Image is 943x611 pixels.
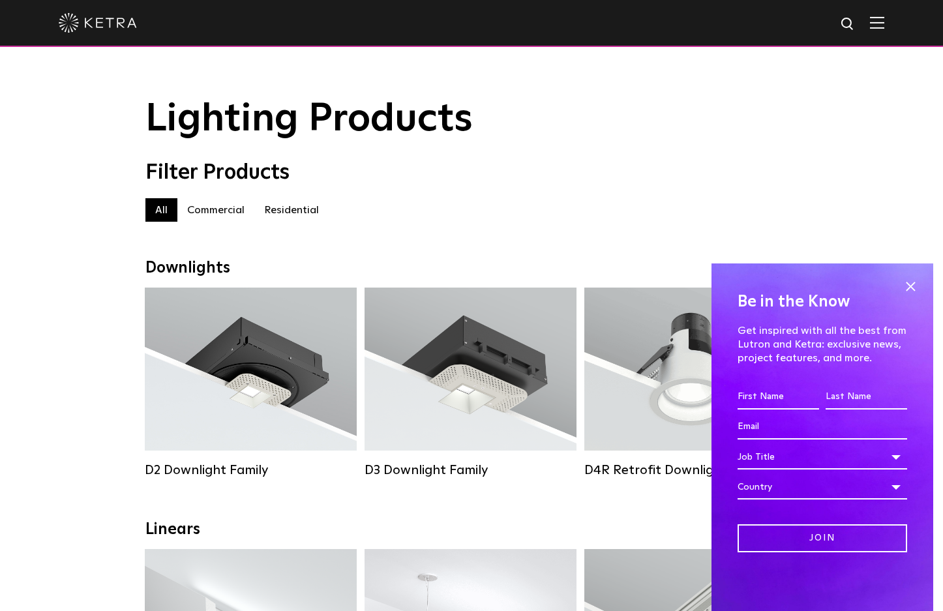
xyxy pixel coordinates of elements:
[145,160,798,185] div: Filter Products
[826,385,907,410] input: Last Name
[145,198,177,222] label: All
[145,259,798,278] div: Downlights
[365,288,576,477] a: D3 Downlight Family Lumen Output:700 / 900 / 1100Colors:White / Black / Silver / Bronze / Paintab...
[738,324,907,365] p: Get inspired with all the best from Lutron and Ketra: exclusive news, project features, and more.
[738,415,907,440] input: Email
[584,462,796,478] div: D4R Retrofit Downlight
[177,198,254,222] label: Commercial
[738,290,907,314] h4: Be in the Know
[145,100,473,139] span: Lighting Products
[145,288,357,477] a: D2 Downlight Family Lumen Output:1200Colors:White / Black / Gloss Black / Silver / Bronze / Silve...
[365,462,576,478] div: D3 Downlight Family
[59,13,137,33] img: ketra-logo-2019-white
[145,520,798,539] div: Linears
[254,198,329,222] label: Residential
[738,524,907,552] input: Join
[145,462,357,478] div: D2 Downlight Family
[584,288,796,477] a: D4R Retrofit Downlight Lumen Output:800Colors:White / BlackBeam Angles:15° / 25° / 40° / 60°Watta...
[738,385,819,410] input: First Name
[738,475,907,499] div: Country
[870,16,884,29] img: Hamburger%20Nav.svg
[840,16,856,33] img: search icon
[738,445,907,469] div: Job Title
